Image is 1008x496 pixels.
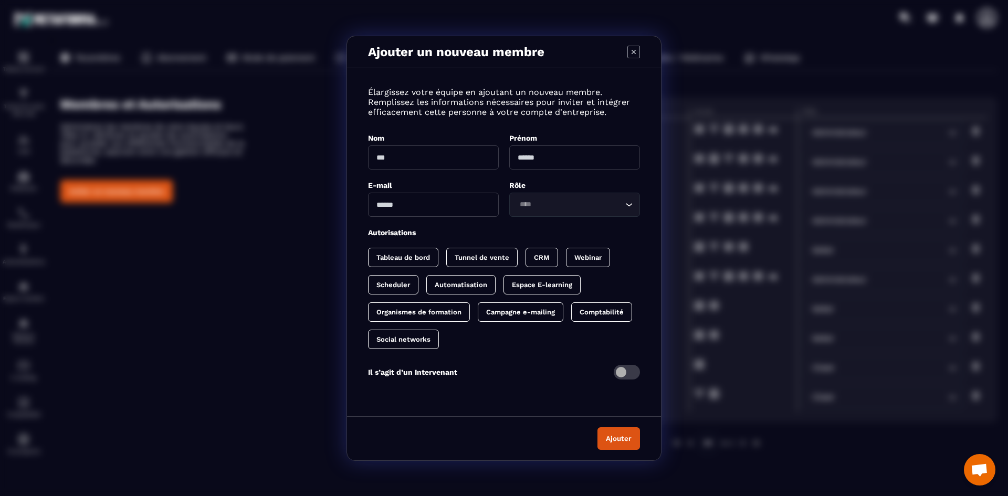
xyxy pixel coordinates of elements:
[376,335,430,343] p: Social networks
[509,181,526,189] label: Rôle
[964,454,995,486] div: Ouvrir le chat
[509,134,537,142] label: Prénom
[368,45,544,59] p: Ajouter un nouveau membre
[516,199,623,210] input: Search for option
[368,368,457,376] p: Il s’agit d’un Intervenant
[376,281,410,289] p: Scheduler
[435,281,487,289] p: Automatisation
[368,87,640,117] p: Élargissez votre équipe en ajoutant un nouveau membre. Remplissez les informations nécessaires po...
[574,254,602,261] p: Webinar
[580,308,624,316] p: Comptabilité
[368,134,384,142] label: Nom
[597,427,640,450] button: Ajouter
[376,254,430,261] p: Tableau de bord
[368,228,416,237] label: Autorisations
[368,181,392,189] label: E-mail
[455,254,509,261] p: Tunnel de vente
[376,308,461,316] p: Organismes de formation
[512,281,572,289] p: Espace E-learning
[509,193,640,217] div: Search for option
[486,308,555,316] p: Campagne e-mailing
[534,254,550,261] p: CRM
